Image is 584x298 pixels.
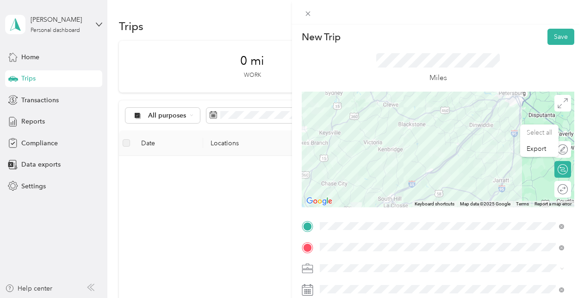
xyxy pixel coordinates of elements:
a: Open this area in Google Maps (opens a new window) [304,195,335,207]
span: Map data ©2025 Google [460,201,510,206]
button: Save [547,29,574,45]
button: Keyboard shortcuts [415,201,454,207]
iframe: Everlance-gr Chat Button Frame [532,246,584,298]
img: Google [304,195,335,207]
a: Terms (opens in new tab) [516,201,529,206]
a: Report a map error [534,201,572,206]
p: New Trip [302,31,341,43]
p: Miles [429,72,447,84]
span: Export [527,145,546,153]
